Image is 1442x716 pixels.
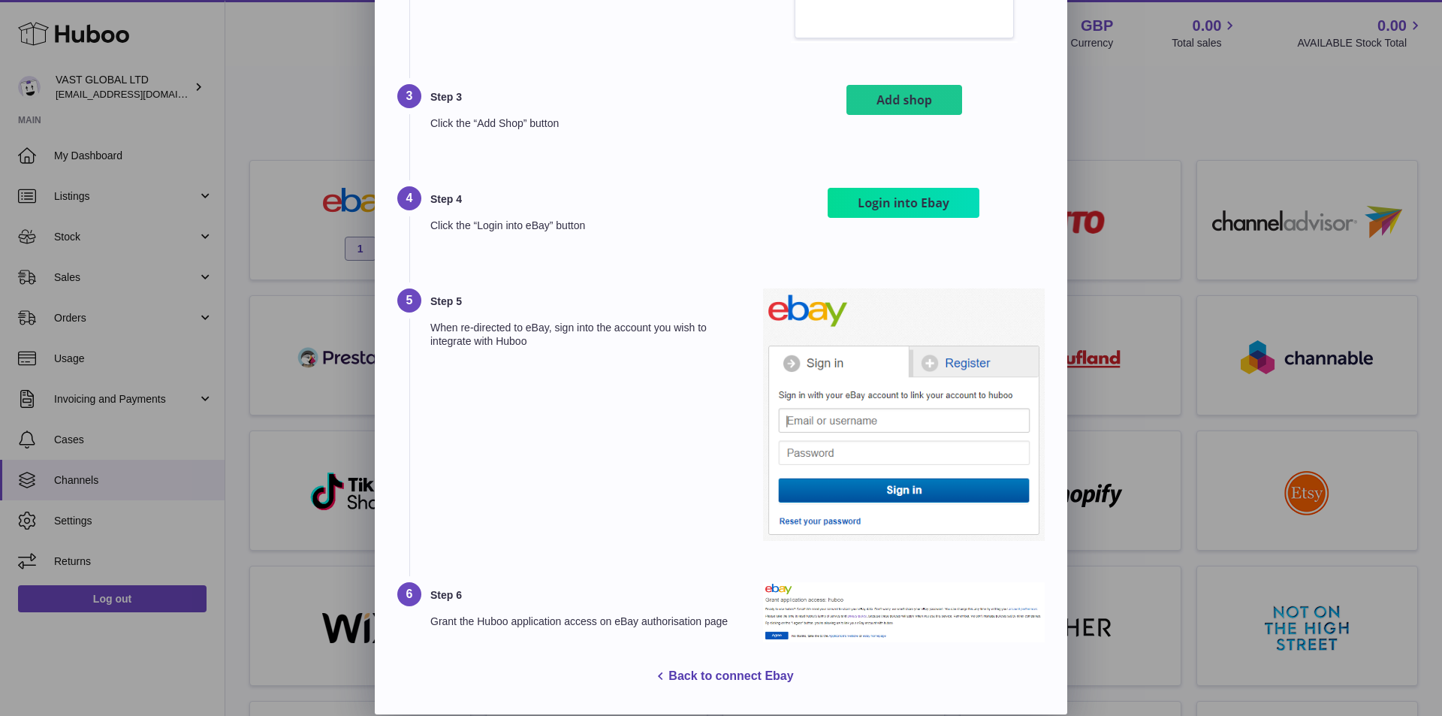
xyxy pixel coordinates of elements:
h3: Step 6 [430,588,744,603]
h3: Step 3 [430,90,744,104]
h3: Step 5 [430,295,744,309]
h3: Step 4 [430,192,744,207]
p: Click the “Login into eBay” button [430,219,744,233]
p: Click the “Add Shop” button [430,116,744,131]
button: Back to connect Ebay [618,661,823,692]
p: Grant the Huboo application access on eBay authorisation page [430,615,744,629]
p: When re-directed to eBay, sign into the account you wish to integrate with Huboo [430,321,744,349]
